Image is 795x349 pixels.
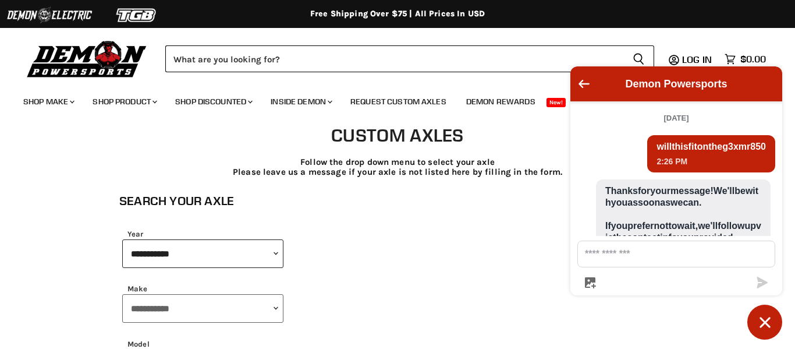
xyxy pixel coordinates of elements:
form: Product [165,45,654,72]
a: Shop Discounted [166,90,260,114]
a: Shop Product [84,90,164,114]
a: Inside Demon [262,90,339,114]
ul: Main menu [15,85,763,114]
img: Demon Electric Logo 2 [6,4,93,26]
p: Follow the drop down menu to select your axle Please leave us a message if your axle is not liste... [223,157,572,178]
a: Request Custom Axles [342,90,455,114]
inbox-online-store-chat: Shopify online store chat [567,66,786,340]
span: $0.00 [740,54,766,65]
select: make [122,294,283,323]
span: New! [546,98,566,107]
select: year [122,239,283,268]
span: Log in [682,54,712,65]
input: Search [165,45,623,72]
a: $0.00 [719,51,772,68]
button: Search [623,45,654,72]
h1: Search Your Axle [119,194,286,208]
a: Race Kits [563,90,620,114]
a: Demon Rewards [457,90,544,114]
img: Demon Powersports [23,38,151,79]
h1: Custom axles [223,125,572,146]
img: TGB Logo 2 [93,4,180,26]
a: Shop Make [15,90,81,114]
a: Log in [677,54,719,65]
